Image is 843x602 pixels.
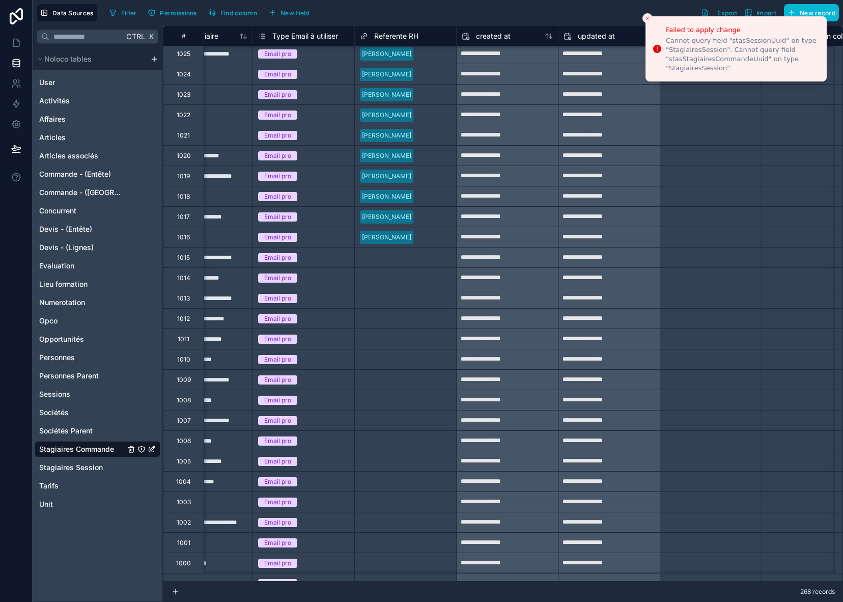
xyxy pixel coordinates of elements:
[697,4,741,21] button: Export
[264,314,291,323] div: Email pro
[264,457,291,466] div: Email pro
[105,5,140,20] button: Filter
[264,90,291,99] div: Email pro
[264,49,291,59] div: Email pro
[362,70,411,79] div: [PERSON_NAME]
[52,9,94,17] span: Data Sources
[177,193,190,201] div: 1018
[144,5,200,20] button: Permissions
[144,5,204,20] a: Permissions
[264,498,291,507] div: Email pro
[177,417,191,425] div: 1007
[264,518,291,527] div: Email pro
[264,396,291,405] div: Email pro
[177,91,190,99] div: 1023
[37,4,97,21] button: Data Sources
[264,335,291,344] div: Email pro
[362,151,411,160] div: [PERSON_NAME]
[177,111,190,119] div: 1022
[177,457,191,466] div: 1005
[160,9,196,17] span: Permissions
[177,233,190,241] div: 1016
[177,213,190,221] div: 1017
[362,49,411,59] div: [PERSON_NAME]
[362,90,411,99] div: [PERSON_NAME]
[264,477,291,486] div: Email pro
[272,31,338,41] span: Type Email à utiliser
[264,131,291,140] div: Email pro
[177,294,190,303] div: 1013
[264,212,291,222] div: Email pro
[578,31,615,41] span: updated at
[264,253,291,262] div: Email pro
[264,355,291,364] div: Email pro
[741,4,780,21] button: Import
[264,70,291,79] div: Email pro
[177,315,190,323] div: 1012
[177,50,190,58] div: 1025
[362,111,411,120] div: [PERSON_NAME]
[642,13,653,23] button: Close toast
[666,25,818,35] div: Failed to apply change
[178,580,189,588] div: 999
[780,4,839,21] a: New record
[264,538,291,548] div: Email pro
[265,5,313,20] button: New field
[177,172,190,180] div: 1019
[362,131,411,140] div: [PERSON_NAME]
[177,152,191,160] div: 1020
[264,375,291,385] div: Email pro
[264,273,291,283] div: Email pro
[121,9,137,17] span: Filter
[264,151,291,160] div: Email pro
[264,192,291,201] div: Email pro
[800,588,835,596] span: 268 records
[362,172,411,181] div: [PERSON_NAME]
[176,478,191,486] div: 1004
[177,131,190,140] div: 1021
[280,9,310,17] span: New field
[171,32,196,40] div: #
[177,518,191,527] div: 1002
[264,111,291,120] div: Email pro
[264,559,291,568] div: Email pro
[125,30,146,43] span: Ctrl
[176,559,191,567] div: 1000
[177,70,191,78] div: 1024
[220,9,257,17] span: Find column
[148,33,155,40] span: K
[177,437,191,445] div: 1006
[177,396,191,404] div: 1008
[178,335,189,343] div: 1011
[177,355,190,364] div: 1010
[264,294,291,303] div: Email pro
[177,498,191,506] div: 1003
[205,5,261,20] button: Find column
[177,274,190,282] div: 1014
[362,212,411,222] div: [PERSON_NAME]
[177,254,190,262] div: 1015
[476,31,511,41] span: created at
[362,233,411,242] div: [PERSON_NAME]
[264,579,291,588] div: Email pro
[264,172,291,181] div: Email pro
[784,4,839,21] button: New record
[177,376,191,384] div: 1009
[264,233,291,242] div: Email pro
[177,539,190,547] div: 1001
[264,416,291,425] div: Email pro
[362,192,411,201] div: [PERSON_NAME]
[666,36,818,73] div: Cannot query field "stasSessionUuid" on type "StagiairesSession". Cannot query field "stasStagiai...
[374,31,418,41] span: Referente RH
[264,436,291,446] div: Email pro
